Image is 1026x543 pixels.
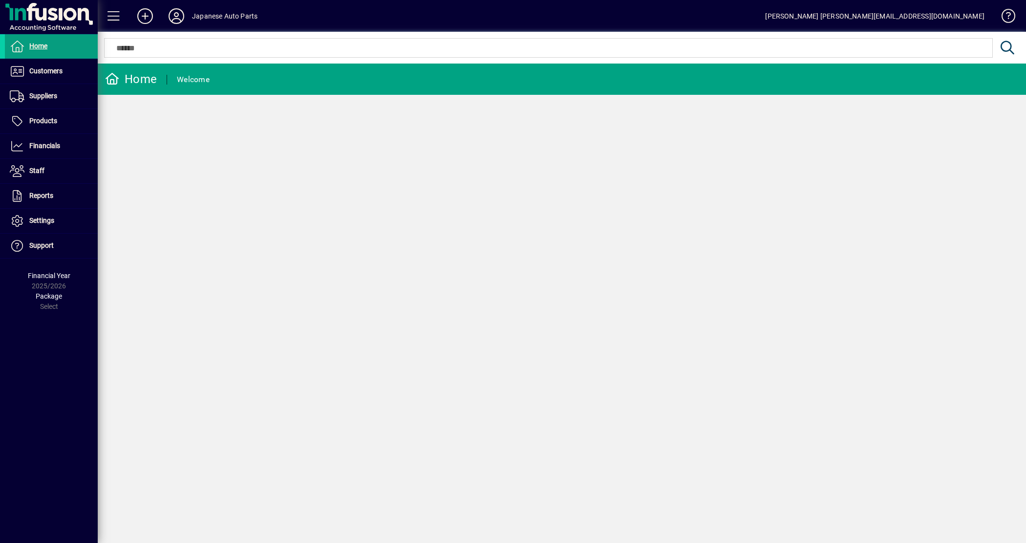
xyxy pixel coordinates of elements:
[161,7,192,25] button: Profile
[5,234,98,258] a: Support
[29,92,57,100] span: Suppliers
[36,292,62,300] span: Package
[29,42,47,50] span: Home
[29,217,54,224] span: Settings
[765,8,984,24] div: [PERSON_NAME] [PERSON_NAME][EMAIL_ADDRESS][DOMAIN_NAME]
[5,209,98,233] a: Settings
[29,142,60,150] span: Financials
[994,2,1014,34] a: Knowledge Base
[29,167,44,174] span: Staff
[5,159,98,183] a: Staff
[5,109,98,133] a: Products
[29,192,53,199] span: Reports
[105,71,157,87] div: Home
[5,184,98,208] a: Reports
[29,67,63,75] span: Customers
[177,72,210,87] div: Welcome
[5,134,98,158] a: Financials
[28,272,70,280] span: Financial Year
[5,84,98,109] a: Suppliers
[5,59,98,84] a: Customers
[29,241,54,249] span: Support
[192,8,257,24] div: Japanese Auto Parts
[129,7,161,25] button: Add
[29,117,57,125] span: Products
